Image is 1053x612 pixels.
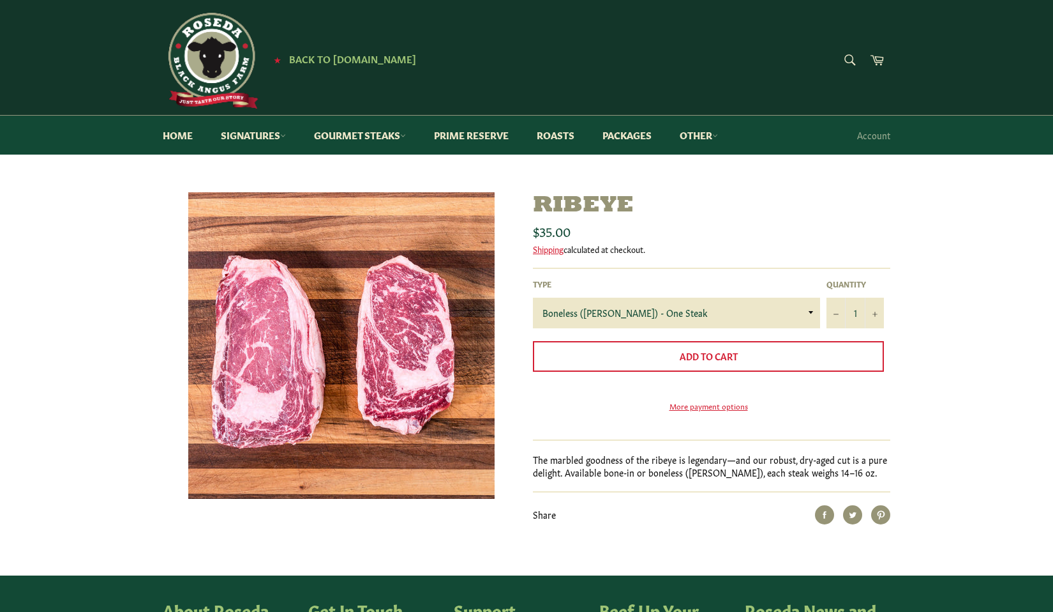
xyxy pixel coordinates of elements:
span: Back to [DOMAIN_NAME] [289,52,416,65]
a: Other [667,116,731,155]
h1: Ribeye [533,192,890,220]
img: Ribeye [188,192,495,499]
a: More payment options [533,401,884,411]
a: Roasts [524,116,587,155]
a: Gourmet Steaks [301,116,419,155]
button: Reduce item quantity by one [826,298,846,328]
p: The marbled goodness of the ribeye is legendary—and our robust, dry-aged cut is a pure delight. A... [533,454,890,478]
span: $35.00 [533,222,571,240]
button: Increase item quantity by one [865,298,884,328]
a: ★ Back to [DOMAIN_NAME] [267,54,416,65]
button: Add to Cart [533,341,884,372]
a: Packages [590,116,664,155]
a: Shipping [533,243,564,255]
a: Prime Reserve [421,116,521,155]
a: Home [150,116,205,155]
span: ★ [274,54,281,65]
a: Account [851,116,897,154]
label: Quantity [826,279,884,289]
img: Roseda Beef [163,13,258,109]
a: Signatures [208,116,299,155]
span: Share [533,508,556,521]
label: Type [533,279,820,289]
span: Add to Cart [680,349,738,362]
div: calculated at checkout. [533,243,890,255]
